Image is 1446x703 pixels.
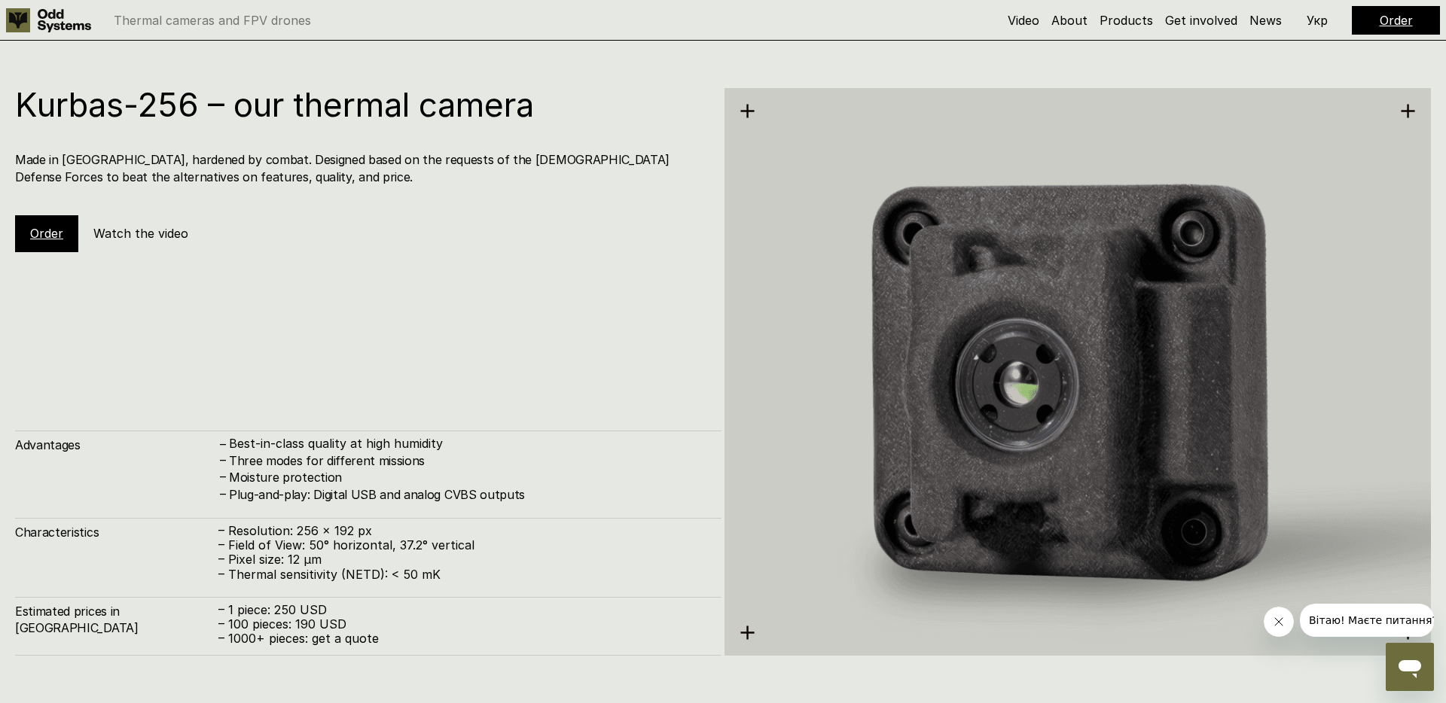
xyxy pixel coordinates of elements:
[229,486,706,503] h4: Plug-and-play: Digital USB and analog CVBS outputs
[220,436,226,452] h4: –
[1307,14,1328,26] p: Укр
[15,437,218,453] h4: Advantages
[1249,13,1282,28] a: News
[30,226,63,241] a: Order
[15,151,706,185] h4: Made in [GEOGRAPHIC_DATA], hardened by combat. Designed based on the requests of the [DEMOGRAPHIC...
[229,452,706,469] h4: Three modes for different missions
[9,11,138,23] span: Вітаю! Маєте питання?
[229,469,706,485] h4: Moisture protection
[220,485,226,501] h4: –
[1165,13,1237,28] a: Get involved
[220,452,226,468] h4: –
[218,568,706,582] p: – Thermal sensitivity (NETD): < 50 mK
[218,603,706,617] p: – 1 piece: 250 USD
[15,524,218,540] h4: Characteristics
[218,617,706,631] p: – 100 pieces: 190 USD
[93,225,188,242] h5: Watch the video
[1386,643,1434,691] iframe: Button to launch messaging window
[218,631,706,646] p: – 1000+ pieces: get a quote
[218,552,706,567] p: – Pixel size: 12 µm
[1300,604,1434,637] iframe: Message from company
[1380,13,1413,28] a: Order
[218,538,706,552] p: – Field of View: 50° horizontal, 37.2° vertical
[1008,13,1039,28] a: Video
[114,14,311,26] p: Thermal cameras and FPV drones
[1264,607,1294,637] iframe: Close message
[220,468,226,485] h4: –
[229,437,706,451] p: Best-in-class quality at high humidity
[1100,13,1153,28] a: Products
[1051,13,1088,28] a: About
[15,88,706,121] h1: Kurbas-256 – our thermal camera
[218,524,706,538] p: – Resolution: 256 x 192 px
[15,603,218,637] h4: Estimated prices in [GEOGRAPHIC_DATA]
